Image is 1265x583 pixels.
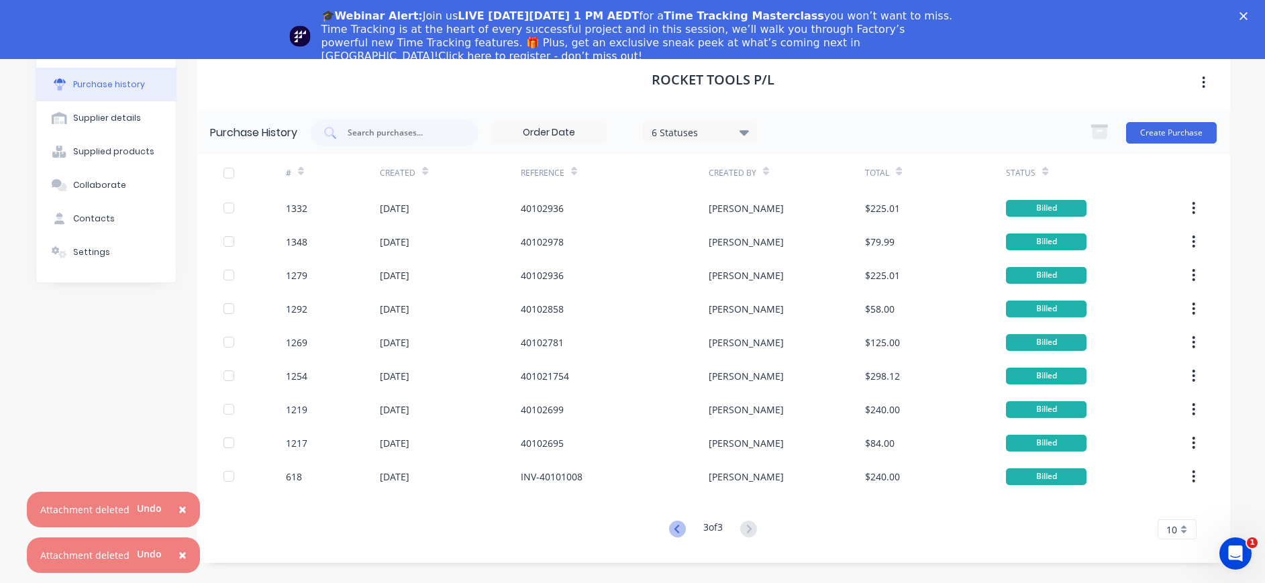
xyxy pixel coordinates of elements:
[493,123,605,143] input: Order Date
[1247,537,1258,548] span: 1
[321,9,955,63] div: Join us for a you won’t want to miss. Time Tracking is at the heart of every successful project a...
[1006,368,1086,384] div: Billed
[709,470,784,484] div: [PERSON_NAME]
[380,268,409,282] div: [DATE]
[165,494,200,526] button: Close
[521,470,583,484] div: INV-40101008
[380,201,409,215] div: [DATE]
[380,403,409,417] div: [DATE]
[286,167,291,179] div: #
[709,436,784,450] div: [PERSON_NAME]
[865,470,900,484] div: $240.00
[1219,537,1252,570] iframe: Intercom live chat
[865,167,889,179] div: Total
[130,544,169,564] button: Undo
[521,235,564,249] div: 40102978
[179,500,187,519] span: ×
[36,101,176,135] button: Supplier details
[521,403,564,417] div: 40102699
[521,167,564,179] div: Reference
[1006,233,1086,250] div: Billed
[40,548,130,562] div: Attachment deleted
[521,302,564,316] div: 40102858
[286,268,307,282] div: 1279
[1006,468,1086,485] div: Billed
[36,202,176,235] button: Contacts
[709,201,784,215] div: [PERSON_NAME]
[380,369,409,383] div: [DATE]
[286,403,307,417] div: 1219
[1006,435,1086,452] div: Billed
[709,335,784,350] div: [PERSON_NAME]
[179,545,187,564] span: ×
[709,369,784,383] div: [PERSON_NAME]
[1006,334,1086,351] div: Billed
[36,235,176,269] button: Settings
[1239,12,1253,20] div: Close
[380,470,409,484] div: [DATE]
[709,302,784,316] div: [PERSON_NAME]
[652,72,774,88] h1: Rocket Tools P/L
[130,498,169,519] button: Undo
[865,369,900,383] div: $298.12
[380,335,409,350] div: [DATE]
[286,369,307,383] div: 1254
[1006,267,1086,284] div: Billed
[1006,301,1086,317] div: Billed
[865,436,895,450] div: $84.00
[36,135,176,168] button: Supplied products
[321,9,423,22] b: 🎓Webinar Alert:
[709,167,756,179] div: Created By
[286,470,302,484] div: 618
[1006,401,1086,418] div: Billed
[286,235,307,249] div: 1348
[709,268,784,282] div: [PERSON_NAME]
[165,539,200,572] button: Close
[73,112,141,124] div: Supplier details
[521,268,564,282] div: 40102936
[458,9,639,22] b: LIVE [DATE][DATE] 1 PM AEDT
[865,302,895,316] div: $58.00
[289,25,311,47] img: Profile image for Team
[73,146,154,158] div: Supplied products
[380,302,409,316] div: [DATE]
[865,403,900,417] div: $240.00
[521,436,564,450] div: 40102695
[40,502,130,517] div: Attachment deleted
[286,436,307,450] div: 1217
[709,235,784,249] div: [PERSON_NAME]
[210,125,297,141] div: Purchase History
[438,50,642,62] a: Click here to register - don’t miss out!
[286,302,307,316] div: 1292
[380,436,409,450] div: [DATE]
[865,201,900,215] div: $225.01
[865,268,900,282] div: $225.01
[652,125,748,139] div: 6 Statuses
[521,369,569,383] div: 401021754
[521,201,564,215] div: 40102936
[73,246,110,258] div: Settings
[73,78,145,91] div: Purchase history
[1006,200,1086,217] div: Billed
[865,235,895,249] div: $79.99
[865,335,900,350] div: $125.00
[1006,167,1035,179] div: Status
[36,168,176,202] button: Collaborate
[703,520,723,539] div: 3 of 3
[73,213,115,225] div: Contacts
[36,68,176,101] button: Purchase history
[664,9,824,22] b: Time Tracking Masterclass
[380,167,415,179] div: Created
[709,403,784,417] div: [PERSON_NAME]
[286,201,307,215] div: 1332
[1126,122,1217,144] button: Create Purchase
[380,235,409,249] div: [DATE]
[286,335,307,350] div: 1269
[521,335,564,350] div: 40102781
[1166,523,1177,537] span: 10
[346,126,458,140] input: Search purchases...
[73,179,126,191] div: Collaborate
